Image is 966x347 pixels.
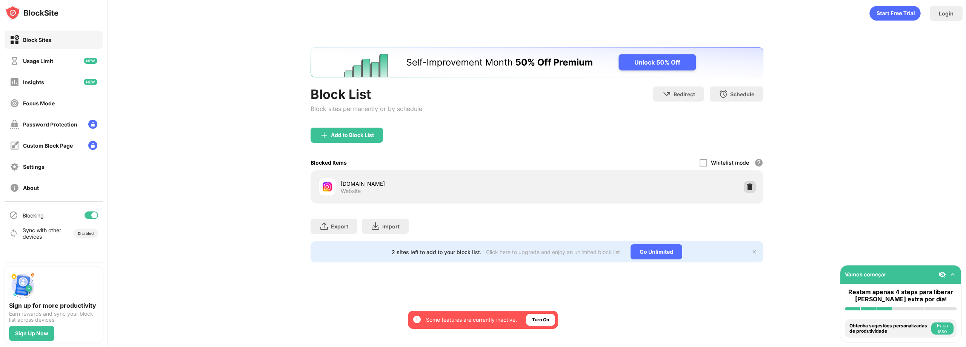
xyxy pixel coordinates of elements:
[10,35,19,45] img: block-on.svg
[849,323,929,334] div: Obtenha sugestões personalizadas de produtividade
[23,142,73,149] div: Custom Block Page
[869,6,921,21] div: animation
[10,99,19,108] img: focus-off.svg
[331,223,348,230] div: Export
[341,188,361,194] div: Website
[5,5,58,20] img: logo-blocksite.svg
[486,249,621,255] div: Click here to upgrade and enjoy an unlimited block list.
[9,211,18,220] img: blocking-icon.svg
[674,91,695,97] div: Redirect
[23,185,39,191] div: About
[845,271,886,278] div: Vamos começar
[84,79,97,85] img: new-icon.svg
[938,271,946,278] img: eye-not-visible.svg
[88,120,97,129] img: lock-menu.svg
[10,120,19,129] img: password-protection-off.svg
[23,79,44,85] div: Insights
[9,302,98,309] div: Sign up for more productivity
[751,249,757,255] img: x-button.svg
[311,105,422,113] div: Block sites permanently or by schedule
[711,159,749,166] div: Whitelist mode
[311,159,347,166] div: Blocked Items
[9,271,36,299] img: push-signup.svg
[10,141,19,150] img: customize-block-page-off.svg
[84,58,97,64] img: new-icon.svg
[730,91,754,97] div: Schedule
[10,183,19,193] img: about-off.svg
[331,132,374,138] div: Add to Block List
[323,182,332,191] img: favicons
[532,316,549,324] div: Turn On
[23,58,53,64] div: Usage Limit
[23,163,45,170] div: Settings
[931,322,954,335] button: Faça isso
[845,288,957,303] div: Restam apenas 4 steps para liberar [PERSON_NAME] extra por dia!
[412,315,421,324] img: error-circle-white.svg
[939,10,954,17] div: Login
[311,47,763,77] iframe: Banner
[341,180,537,188] div: [DOMAIN_NAME]
[9,229,18,238] img: sync-icon.svg
[311,86,422,102] div: Block List
[23,37,51,43] div: Block Sites
[949,271,957,278] img: omni-setup-toggle.svg
[10,162,19,171] img: settings-off.svg
[382,223,400,230] div: Import
[23,227,62,240] div: Sync with other devices
[23,121,77,128] div: Password Protection
[10,77,19,87] img: insights-off.svg
[78,231,94,236] div: Disabled
[9,311,98,323] div: Earn rewards and sync your block list across devices
[392,249,481,255] div: 2 sites left to add to your block list.
[88,141,97,150] img: lock-menu.svg
[15,330,48,336] div: Sign Up Now
[23,100,55,106] div: Focus Mode
[631,244,682,259] div: Go Unlimited
[23,212,44,219] div: Blocking
[10,56,19,66] img: time-usage-off.svg
[426,316,517,324] div: Some features are currently inactive.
